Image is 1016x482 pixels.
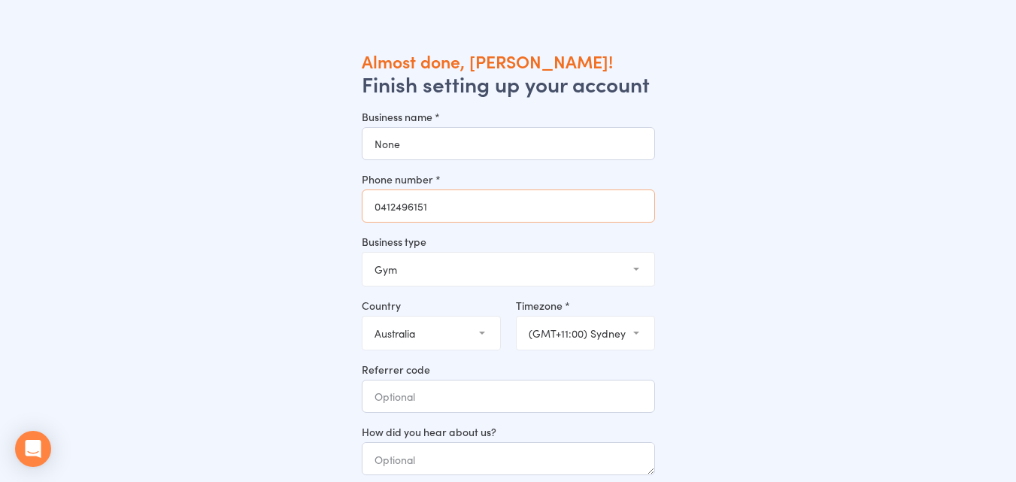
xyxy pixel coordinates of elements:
[362,362,655,377] label: Referrer code
[362,380,655,413] input: Optional
[362,171,655,186] label: Phone number *
[362,109,655,124] label: Business name *
[362,424,655,439] label: How did you hear about us?
[362,234,655,249] label: Business type
[362,189,655,223] input: Phone number
[362,127,655,160] input: Business name
[362,50,655,72] h1: Almost done, [PERSON_NAME]!
[15,431,51,467] div: Open Intercom Messenger
[362,298,501,313] label: Country
[516,298,655,313] label: Timezone *
[362,72,655,95] h2: Finish setting up your account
